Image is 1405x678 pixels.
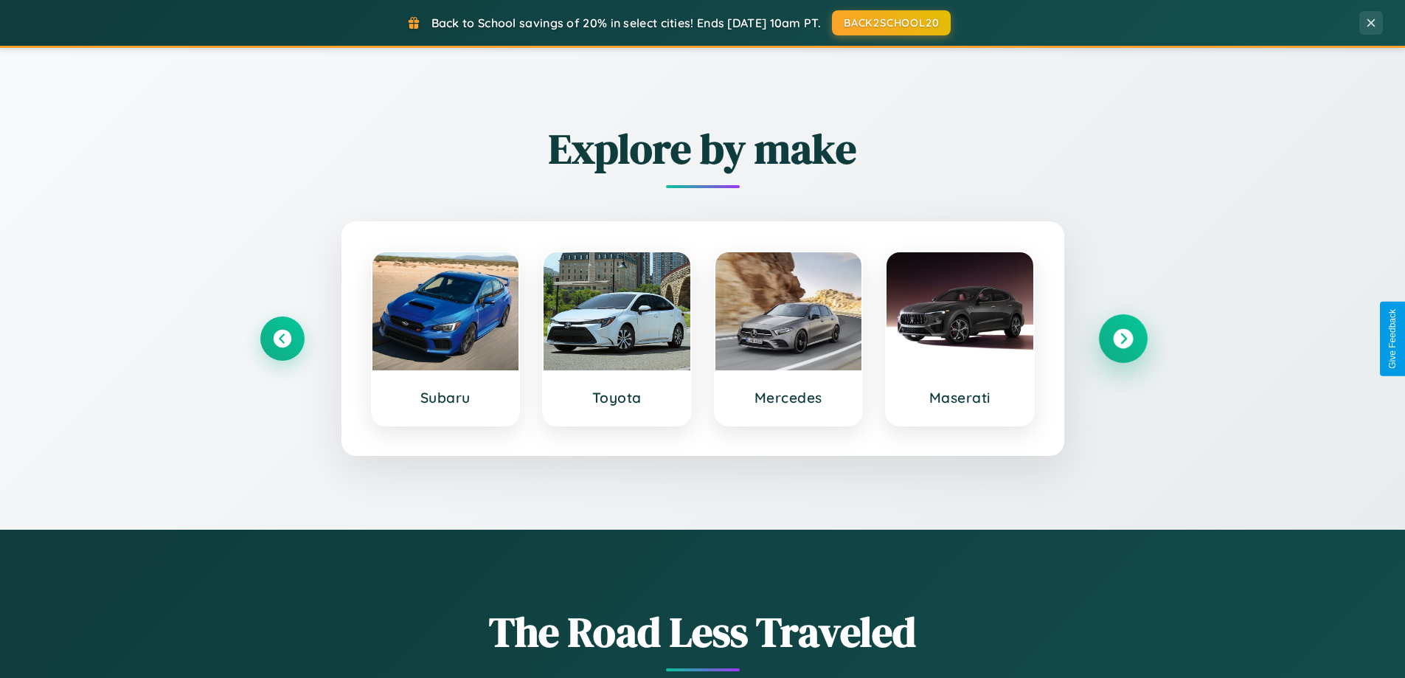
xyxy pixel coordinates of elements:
[260,120,1145,177] h2: Explore by make
[1387,309,1398,369] div: Give Feedback
[387,389,504,407] h3: Subaru
[832,10,951,35] button: BACK2SCHOOL20
[730,389,847,407] h3: Mercedes
[260,603,1145,660] h1: The Road Less Traveled
[431,15,821,30] span: Back to School savings of 20% in select cities! Ends [DATE] 10am PT.
[901,389,1019,407] h3: Maserati
[558,389,676,407] h3: Toyota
